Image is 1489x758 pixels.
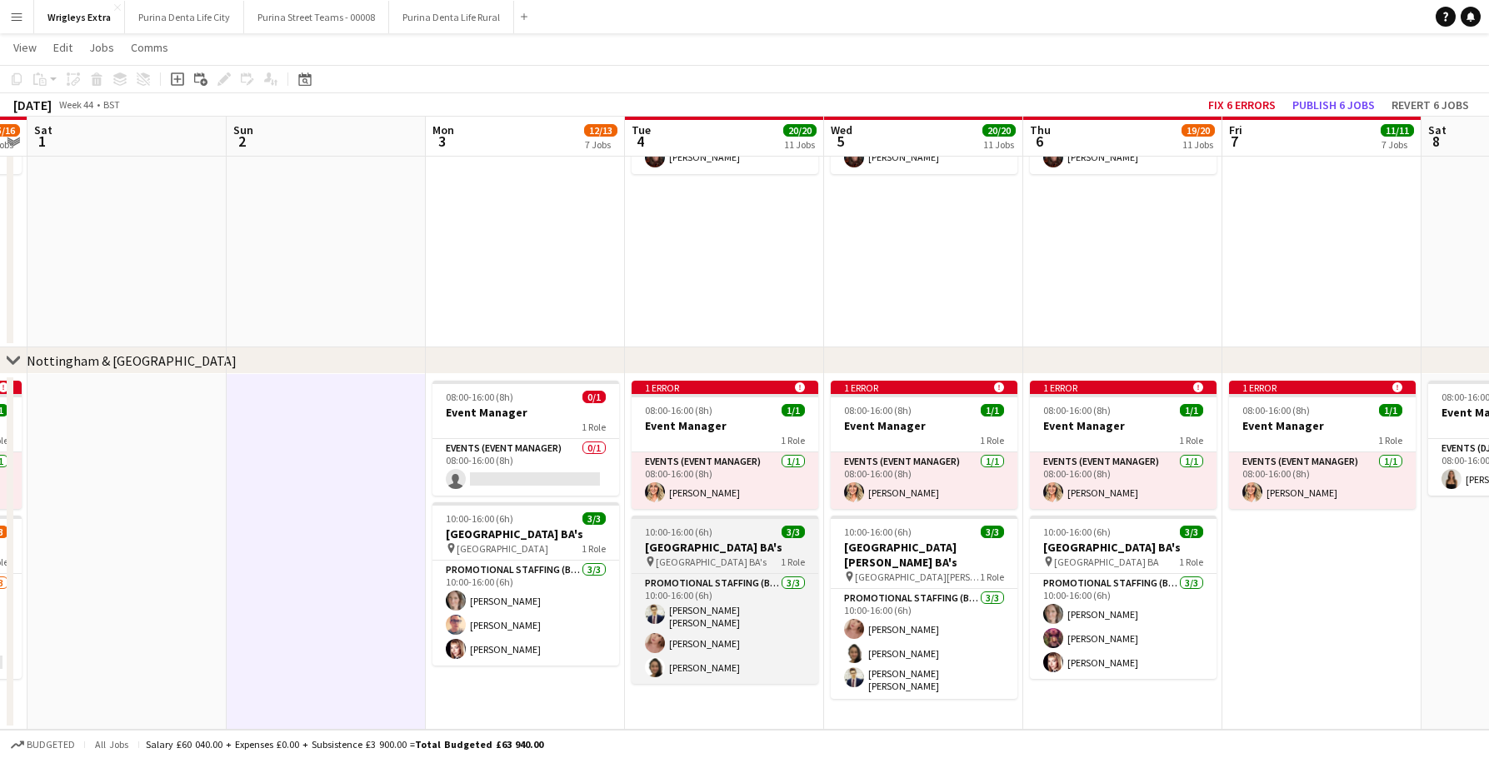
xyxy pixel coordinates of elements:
span: Total Budgeted £63 940.00 [415,738,543,751]
span: 1/1 [1180,404,1203,416]
span: Wed [831,122,852,137]
app-card-role: Events (Event Manager)1/108:00-16:00 (8h)[PERSON_NAME] [831,452,1017,509]
span: 1 Role [980,571,1004,583]
app-card-role: Events (Event Manager)1/108:00-16:00 (8h)[PERSON_NAME] [632,452,818,509]
app-job-card: 08:00-16:00 (8h)0/1Event Manager1 RoleEvents (Event Manager)0/108:00-16:00 (8h) [432,381,619,496]
span: 3 [430,132,454,151]
span: 8 [1426,132,1447,151]
span: 2 [231,132,253,151]
span: 08:00-16:00 (8h) [1043,404,1111,416]
div: 11 Jobs [983,138,1015,151]
app-card-role: Events (Event Manager)0/108:00-16:00 (8h) [432,439,619,496]
h3: Event Manager [831,418,1017,433]
app-card-role: Promotional Staffing (Brand Ambassadors)3/310:00-16:00 (6h)[PERSON_NAME] [PERSON_NAME][PERSON_NAM... [632,574,818,684]
span: 1 Role [781,556,805,568]
span: 5 [828,132,852,151]
span: 08:00-16:00 (8h) [645,404,712,416]
span: 20/20 [783,124,817,137]
button: Purina Denta Life Rural [389,1,514,33]
button: Publish 6 jobs [1286,94,1382,116]
span: 3/3 [981,526,1004,538]
button: Fix 6 errors [1202,94,1282,116]
app-card-role: Events (Event Manager)1/108:00-16:00 (8h)[PERSON_NAME] [1030,452,1217,509]
app-job-card: 10:00-16:00 (6h)3/3[GEOGRAPHIC_DATA] BA's [GEOGRAPHIC_DATA] BA's1 RolePromotional Staffing (Brand... [632,516,818,684]
span: 10:00-16:00 (6h) [844,526,912,538]
div: 10:00-16:00 (6h)3/3[GEOGRAPHIC_DATA] BA's [GEOGRAPHIC_DATA] BA1 RolePromotional Staffing (Brand A... [1030,516,1217,679]
span: 1 Role [582,542,606,555]
span: 1 Role [1179,556,1203,568]
div: 7 Jobs [1382,138,1413,151]
span: 12/13 [584,124,617,137]
span: 1 Role [582,421,606,433]
span: 1 [32,132,52,151]
span: 1/1 [981,404,1004,416]
app-job-card: 1 error 08:00-16:00 (8h)1/1Event Manager1 RoleEvents (Event Manager)1/108:00-16:00 (8h)[PERSON_NAME] [1030,381,1217,509]
h3: [GEOGRAPHIC_DATA] BA's [1030,540,1217,555]
span: 1 Role [781,434,805,446]
span: Sat [34,122,52,137]
app-job-card: 1 error 08:00-16:00 (8h)1/1Event Manager1 RoleEvents (Event Manager)1/108:00-16:00 (8h)[PERSON_NAME] [632,381,818,509]
span: Tue [632,122,651,137]
div: 11 Jobs [1182,138,1214,151]
span: 08:00-16:00 (8h) [446,391,513,403]
span: [GEOGRAPHIC_DATA][PERSON_NAME] [855,571,980,583]
span: 08:00-16:00 (8h) [844,404,912,416]
h3: [GEOGRAPHIC_DATA] BA's [632,540,818,555]
span: 1 Role [1378,434,1402,446]
div: BST [103,98,120,111]
span: 10:00-16:00 (6h) [645,526,712,538]
span: Mon [432,122,454,137]
button: Wrigleys Extra [34,1,125,33]
div: 1 error [831,381,1017,394]
app-card-role: Promotional Staffing (Brand Ambassadors)3/310:00-16:00 (6h)[PERSON_NAME][PERSON_NAME][PERSON_NAME] [432,561,619,666]
app-job-card: 1 error 08:00-16:00 (8h)1/1Event Manager1 RoleEvents (Event Manager)1/108:00-16:00 (8h)[PERSON_NAME] [831,381,1017,509]
div: Nottingham & [GEOGRAPHIC_DATA] [27,352,237,369]
span: 1/1 [782,404,805,416]
span: 1/1 [1379,404,1402,416]
div: 7 Jobs [585,138,617,151]
app-job-card: 1 error 08:00-16:00 (8h)1/1Event Manager1 RoleEvents (Event Manager)1/108:00-16:00 (8h)[PERSON_NAME] [1229,381,1416,509]
app-job-card: 10:00-16:00 (6h)3/3[GEOGRAPHIC_DATA] BA's [GEOGRAPHIC_DATA]1 RolePromotional Staffing (Brand Amba... [432,502,619,666]
span: 1 Role [1179,434,1203,446]
h3: Event Manager [1030,418,1217,433]
div: 11 Jobs [784,138,816,151]
h3: Event Manager [1229,418,1416,433]
a: Jobs [82,37,121,58]
div: 1 error [1229,381,1416,394]
app-job-card: 10:00-16:00 (6h)3/3[GEOGRAPHIC_DATA][PERSON_NAME] BA's [GEOGRAPHIC_DATA][PERSON_NAME]1 RolePromot... [831,516,1017,699]
button: Purina Street Teams - 00008 [244,1,389,33]
span: Fri [1229,122,1242,137]
span: 08:00-16:00 (8h) [1242,404,1310,416]
span: Jobs [89,40,114,55]
span: View [13,40,37,55]
span: 11/11 [1381,124,1414,137]
span: 7 [1227,132,1242,151]
span: 19/20 [1182,124,1215,137]
span: All jobs [92,738,132,751]
span: Sun [233,122,253,137]
span: 6 [1027,132,1051,151]
span: Sat [1428,122,1447,137]
a: Comms [124,37,175,58]
h3: [GEOGRAPHIC_DATA] BA's [432,526,619,541]
span: Edit [53,40,72,55]
app-card-role: Promotional Staffing (Brand Ambassadors)3/310:00-16:00 (6h)[PERSON_NAME][PERSON_NAME][PERSON_NAME] [1030,574,1217,679]
span: 20/20 [982,124,1016,137]
div: Salary £60 040.00 + Expenses £0.00 + Subsistence £3 900.00 = [146,738,543,751]
span: 3/3 [782,526,805,538]
span: Week 44 [55,98,97,111]
span: 4 [629,132,651,151]
span: Comms [131,40,168,55]
span: [GEOGRAPHIC_DATA] BA's [656,556,767,568]
span: 3/3 [582,512,606,525]
button: Revert 6 jobs [1385,94,1476,116]
a: View [7,37,43,58]
div: 1 error [632,381,818,394]
a: Edit [47,37,79,58]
